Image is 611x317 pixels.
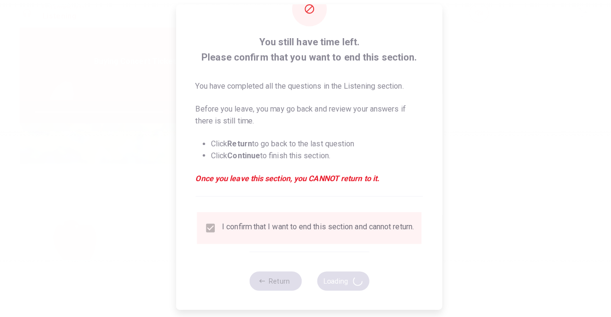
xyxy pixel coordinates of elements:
p: You have completed all the questions in the Listening section. [193,82,418,94]
button: Return [246,271,298,290]
span: You still have time left. Please confirm that you want to end this section. [193,37,418,67]
button: Loading [313,271,365,290]
div: I confirm that I want to end this section and cannot return. [220,223,409,234]
strong: Return [225,141,249,150]
li: Click to finish this section. [209,151,418,163]
em: Once you leave this section, you CANNOT return to it. [193,174,418,185]
strong: Continue [225,152,257,161]
li: Click to go back to the last question [209,140,418,151]
p: Before you leave, you may go back and review your answers if there is still time. [193,105,418,128]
